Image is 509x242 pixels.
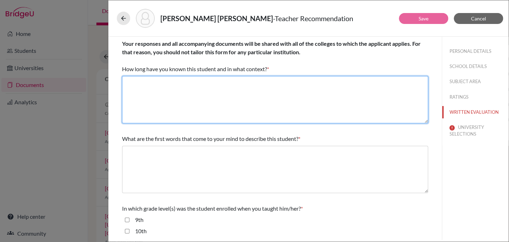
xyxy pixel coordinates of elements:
span: In which grade level(s) was the student enrolled when you taught him/her? [122,205,301,212]
button: PERSONAL DETAILS [442,45,509,57]
img: error-544570611efd0a2d1de9.svg [449,125,455,131]
button: UNIVERSITY SELECTIONS [442,121,509,140]
strong: [PERSON_NAME] [PERSON_NAME] [160,14,273,23]
button: SCHOOL DETAILS [442,60,509,73]
span: How long have you known this student and in what context? [122,40,421,72]
button: RATINGS [442,91,509,103]
b: Your responses and all accompanying documents will be shared with all of the colleges to which th... [122,40,421,55]
button: SUBJECT AREA [442,75,509,88]
label: 10th [135,227,147,235]
label: 9th [135,216,144,224]
span: - Teacher Recommendation [273,14,353,23]
span: What are the first words that come to your mind to describe this student? [122,135,298,142]
button: WRITTEN EVALUATION [442,106,509,118]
